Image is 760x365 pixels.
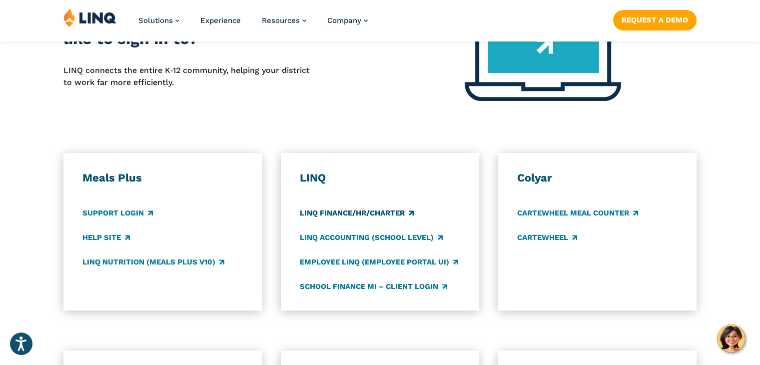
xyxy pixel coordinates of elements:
span: Company [327,16,361,25]
h3: LINQ [300,171,460,185]
a: Employee LINQ (Employee Portal UI) [300,256,458,267]
h3: Meals Plus [82,171,243,185]
a: LINQ Accounting (school level) [300,232,443,243]
a: LINQ Finance/HR/Charter [300,207,414,218]
a: Solutions [138,16,179,25]
a: School Finance MI – Client Login [300,281,447,292]
p: LINQ connects the entire K‑12 community, helping your district to work far more efficiently. [63,64,316,89]
span: Solutions [138,16,173,25]
img: LINQ | K‑12 Software [63,8,116,27]
a: Resources [262,16,306,25]
span: Resources [262,16,300,25]
a: Company [327,16,368,25]
a: Experience [200,16,241,25]
a: Help Site [82,232,130,243]
a: CARTEWHEEL [517,232,577,243]
nav: Primary Navigation [138,8,368,41]
a: Support Login [82,207,153,218]
button: Hello, have a question? Let’s chat. [717,324,745,352]
a: CARTEWHEEL Meal Counter [517,207,638,218]
a: LINQ Nutrition (Meals Plus v10) [82,256,224,267]
nav: Button Navigation [613,8,697,30]
h3: Colyar [517,171,678,185]
a: Request a Demo [613,10,697,30]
